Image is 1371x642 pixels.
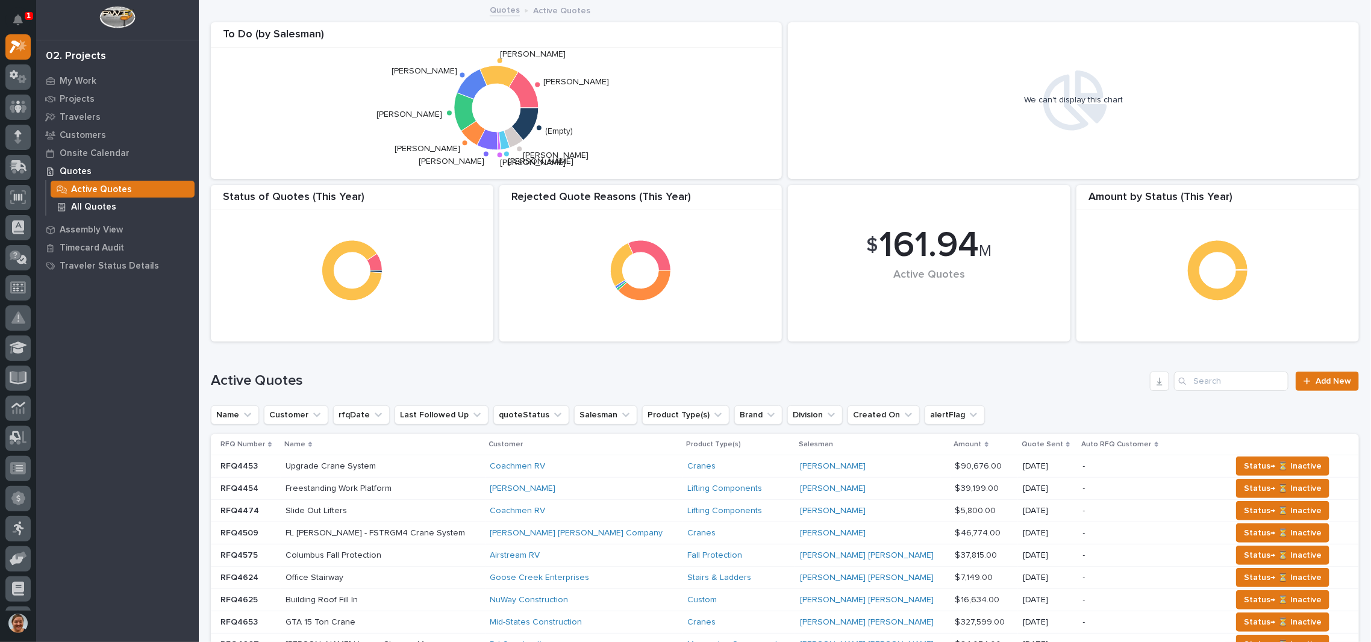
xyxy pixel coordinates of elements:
[955,526,1004,538] p: $ 46,774.00
[220,459,260,472] p: RFQ4453
[1023,550,1073,561] p: [DATE]
[71,202,116,213] p: All Quotes
[36,257,199,275] a: Traveler Status Details
[687,461,716,472] a: Cranes
[1236,523,1329,543] button: Status→ ⏳ Inactive
[211,522,1359,544] tr: RFQ4509RFQ4509 FL [PERSON_NAME] - FSTRGM4 Crane SystemFL [PERSON_NAME] - FSTRGM4 Crane System [PE...
[220,570,261,583] p: RFQ4624
[808,269,1050,307] div: Active Quotes
[36,162,199,180] a: Quotes
[799,438,833,451] p: Salesman
[1244,548,1322,563] span: Status→ ⏳ Inactive
[800,506,866,516] a: [PERSON_NAME]
[490,550,540,561] a: Airstream RV
[220,615,260,628] p: RFQ4653
[395,145,460,153] text: [PERSON_NAME]
[333,405,390,425] button: rfqDate
[979,243,992,259] span: M
[1236,546,1329,565] button: Status→ ⏳ Inactive
[1024,95,1123,105] div: We can't display this chart
[211,500,1359,522] tr: RFQ4474RFQ4474 Slide Out LiftersSlide Out Lifters Coachmen RV Lifting Components [PERSON_NAME] $ ...
[60,76,96,87] p: My Work
[499,191,782,211] div: Rejected Quote Reasons (This Year)
[60,94,95,105] p: Projects
[686,438,741,451] p: Product Type(s)
[60,225,123,235] p: Assembly View
[1244,593,1322,607] span: Status→ ⏳ Inactive
[99,6,135,28] img: Workspace Logo
[60,166,92,177] p: Quotes
[490,595,569,605] a: NuWay Construction
[1083,526,1088,538] p: -
[1076,191,1359,211] div: Amount by Status (This Year)
[687,528,716,538] a: Cranes
[1244,459,1322,473] span: Status→ ⏳ Inactive
[27,11,31,20] p: 1
[15,14,31,34] div: Notifications1
[800,484,866,494] a: [PERSON_NAME]
[848,405,920,425] button: Created On
[211,372,1145,390] h1: Active Quotes
[60,130,106,141] p: Customers
[493,405,569,425] button: quoteStatus
[211,478,1359,500] tr: RFQ4454RFQ4454 Freestanding Work PlatformFreestanding Work Platform [PERSON_NAME] Lifting Compone...
[866,234,878,257] span: $
[220,481,261,494] p: RFQ4454
[1244,481,1322,496] span: Status→ ⏳ Inactive
[211,544,1359,567] tr: RFQ4575RFQ4575 Columbus Fall ProtectionColumbus Fall Protection Airstream RV Fall Protection [PER...
[392,67,457,75] text: [PERSON_NAME]
[36,238,199,257] a: Timecard Audit
[574,405,637,425] button: Salesman
[1083,615,1088,628] p: -
[1082,438,1152,451] p: Auto RFQ Customer
[490,573,590,583] a: Goose Creek Enterprises
[1244,526,1322,540] span: Status→ ⏳ Inactive
[36,144,199,162] a: Onsite Calendar
[286,548,384,561] p: Columbus Fall Protection
[5,7,31,33] button: Notifications
[1236,568,1329,587] button: Status→ ⏳ Inactive
[1236,479,1329,498] button: Status→ ⏳ Inactive
[800,617,934,628] a: [PERSON_NAME] [PERSON_NAME]
[800,595,934,605] a: [PERSON_NAME] [PERSON_NAME]
[543,78,609,86] text: [PERSON_NAME]
[490,461,546,472] a: Coachmen RV
[955,570,996,583] p: $ 7,149.00
[687,573,751,583] a: Stairs & Ladders
[419,157,484,166] text: [PERSON_NAME]
[286,615,358,628] p: GTA 15 Ton Crane
[220,503,261,516] p: RFQ4474
[954,438,982,451] p: Amount
[1023,595,1073,605] p: [DATE]
[1083,481,1088,494] p: -
[1022,438,1063,451] p: Quote Sent
[523,152,589,160] text: [PERSON_NAME]
[211,567,1359,589] tr: RFQ4624RFQ4624 Office StairwayOffice Stairway Goose Creek Enterprises Stairs & Ladders [PERSON_NA...
[533,3,590,16] p: Active Quotes
[36,108,199,126] a: Travelers
[1244,570,1322,585] span: Status→ ⏳ Inactive
[1244,503,1322,518] span: Status→ ⏳ Inactive
[955,481,1002,494] p: $ 39,199.00
[955,615,1008,628] p: $ 327,599.00
[60,112,101,123] p: Travelers
[501,158,566,167] text: [PERSON_NAME]
[286,593,360,605] p: Building Roof Fill In
[211,455,1359,478] tr: RFQ4453RFQ4453 Upgrade Crane SystemUpgrade Crane System Coachmen RV Cranes [PERSON_NAME] $ 90,676...
[1023,461,1073,472] p: [DATE]
[1023,528,1073,538] p: [DATE]
[687,550,742,561] a: Fall Protection
[36,126,199,144] a: Customers
[46,181,199,198] a: Active Quotes
[46,50,106,63] div: 02. Projects
[60,148,130,159] p: Onsite Calendar
[1023,573,1073,583] p: [DATE]
[286,459,378,472] p: Upgrade Crane System
[46,198,199,215] a: All Quotes
[286,503,349,516] p: Slide Out Lifters
[220,438,265,451] p: RFQ Number
[955,459,1005,472] p: $ 90,676.00
[5,611,31,636] button: users-avatar
[490,484,556,494] a: [PERSON_NAME]
[687,617,716,628] a: Cranes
